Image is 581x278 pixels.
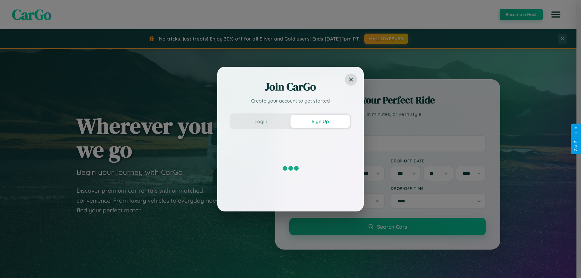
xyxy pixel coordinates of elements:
button: Login [231,115,290,128]
h2: Join CarGo [230,80,351,94]
div: Give Feedback [574,127,578,151]
button: Sign Up [290,115,350,128]
iframe: Intercom live chat [6,257,21,272]
p: Create your account to get started [230,97,351,104]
